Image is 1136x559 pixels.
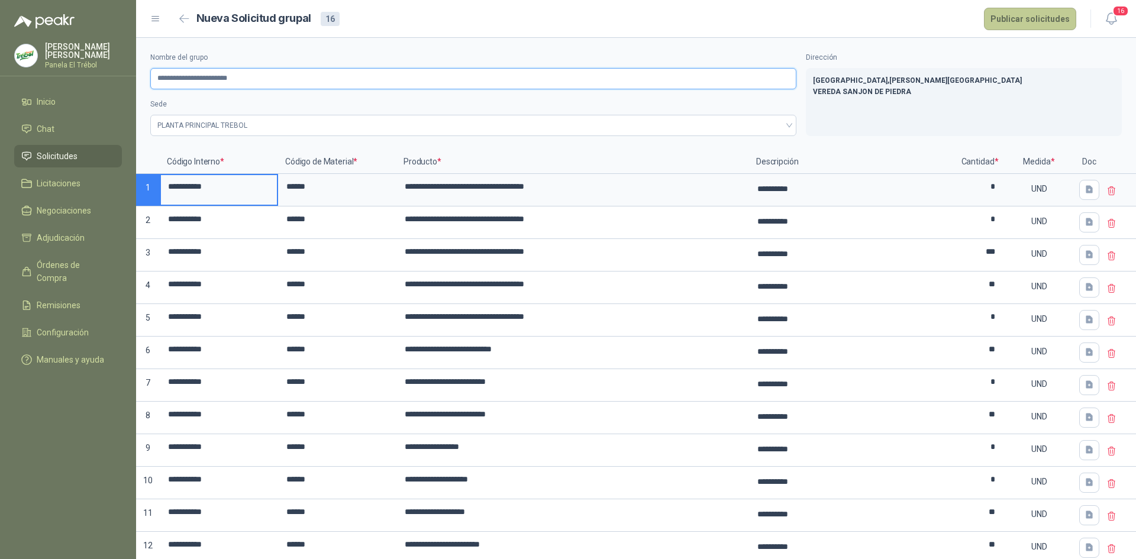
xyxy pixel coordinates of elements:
p: 6 [136,337,160,369]
p: 2 [136,206,160,239]
span: 16 [1112,5,1129,17]
h2: Nueva Solicitud grupal [196,10,311,27]
div: UND [1005,435,1073,463]
span: Adjudicación [37,231,85,244]
label: Dirección [806,52,1122,63]
a: Remisiones [14,294,122,316]
button: Publicar solicitudes [984,8,1076,30]
div: UND [1005,403,1073,430]
span: Inicio [37,95,56,108]
p: 1 [136,174,160,206]
div: UND [1005,500,1073,528]
p: 5 [136,304,160,337]
p: 8 [136,402,160,434]
span: PLANTA PRINCIPAL TREBOL [157,117,789,134]
a: Licitaciones [14,172,122,195]
span: Chat [37,122,54,135]
p: Medida [1003,150,1074,174]
div: UND [1005,338,1073,365]
p: 3 [136,239,160,272]
p: Cantidad [956,150,1003,174]
span: Configuración [37,326,89,339]
p: Código Interno [160,150,278,174]
a: Órdenes de Compra [14,254,122,289]
a: Solicitudes [14,145,122,167]
div: 16 [321,12,340,26]
p: [PERSON_NAME] [PERSON_NAME] [45,43,122,59]
div: UND [1005,273,1073,300]
a: Negociaciones [14,199,122,222]
p: 4 [136,272,160,304]
div: UND [1005,468,1073,495]
div: UND [1005,240,1073,267]
div: UND [1005,305,1073,332]
div: UND [1005,208,1073,235]
p: Panela El Trébol [45,62,122,69]
span: Remisiones [37,299,80,312]
p: Producto [396,150,749,174]
p: Doc [1074,150,1104,174]
span: Negociaciones [37,204,91,217]
span: Licitaciones [37,177,80,190]
label: Nombre del grupo [150,52,796,63]
button: 16 [1100,8,1122,30]
a: Chat [14,118,122,140]
a: Configuración [14,321,122,344]
a: Inicio [14,91,122,113]
p: 9 [136,434,160,467]
p: Descripción [749,150,956,174]
p: VEREDA SANJON DE PIEDRA [813,86,1115,98]
label: Sede [150,99,796,110]
p: 7 [136,369,160,402]
span: Solicitudes [37,150,78,163]
span: Órdenes de Compra [37,259,111,285]
p: 11 [136,499,160,532]
div: UND [1005,370,1073,398]
a: Manuales y ayuda [14,348,122,371]
span: Manuales y ayuda [37,353,104,366]
div: UND [1005,175,1073,202]
p: [GEOGRAPHIC_DATA] , [PERSON_NAME][GEOGRAPHIC_DATA] [813,75,1115,86]
p: Código de Material [278,150,396,174]
img: Company Logo [15,44,37,67]
p: 10 [136,467,160,499]
img: Logo peakr [14,14,75,28]
a: Adjudicación [14,227,122,249]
